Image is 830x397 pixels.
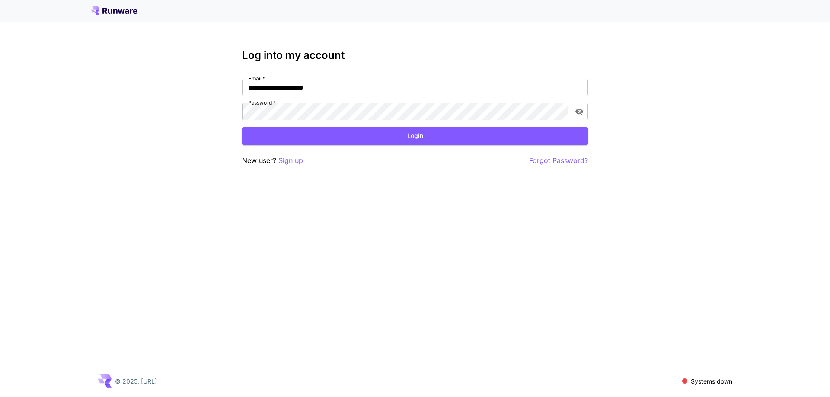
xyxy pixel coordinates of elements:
label: Email [248,75,265,82]
p: Systems down [691,377,732,386]
p: © 2025, [URL] [115,377,157,386]
h3: Log into my account [242,49,588,61]
button: Login [242,127,588,145]
p: New user? [242,155,303,166]
label: Password [248,99,276,106]
button: Forgot Password? [529,155,588,166]
button: Sign up [278,155,303,166]
button: toggle password visibility [571,104,587,119]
